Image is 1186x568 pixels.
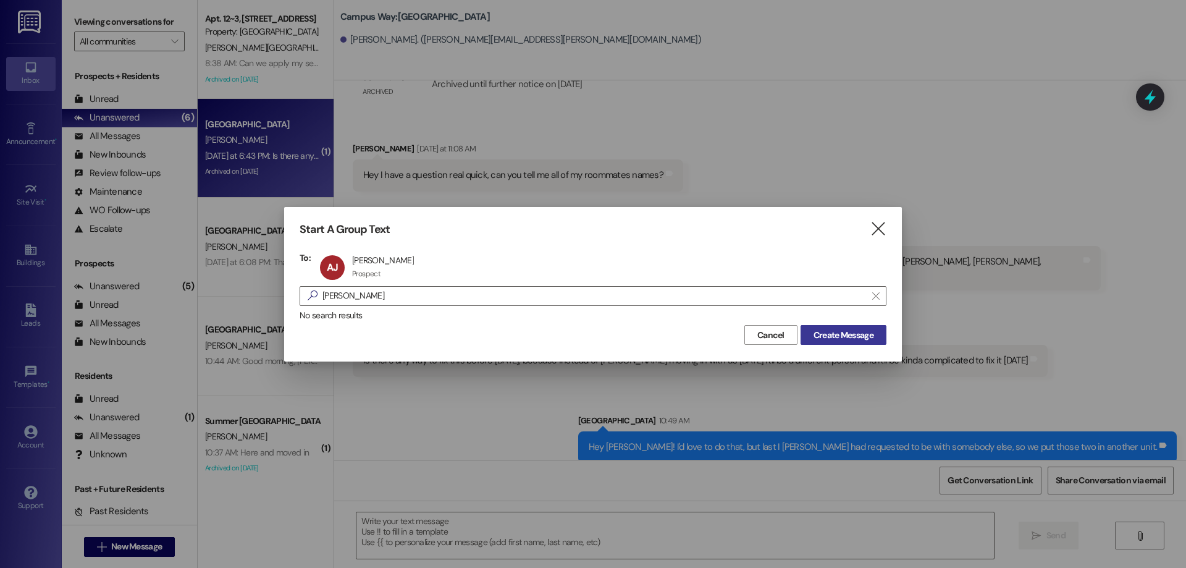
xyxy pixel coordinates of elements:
span: Create Message [814,329,873,342]
span: AJ [327,261,338,274]
button: Cancel [744,325,797,345]
i:  [872,291,879,301]
span: Cancel [757,329,784,342]
h3: Start A Group Text [300,223,390,237]
div: [PERSON_NAME] [352,255,414,266]
button: Clear text [866,287,886,305]
button: Create Message [801,325,886,345]
div: Prospect [352,269,381,279]
input: Search for any contact or apartment [322,287,866,305]
div: No search results [300,309,886,322]
i:  [303,289,322,302]
h3: To: [300,252,311,263]
i:  [870,223,886,235]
